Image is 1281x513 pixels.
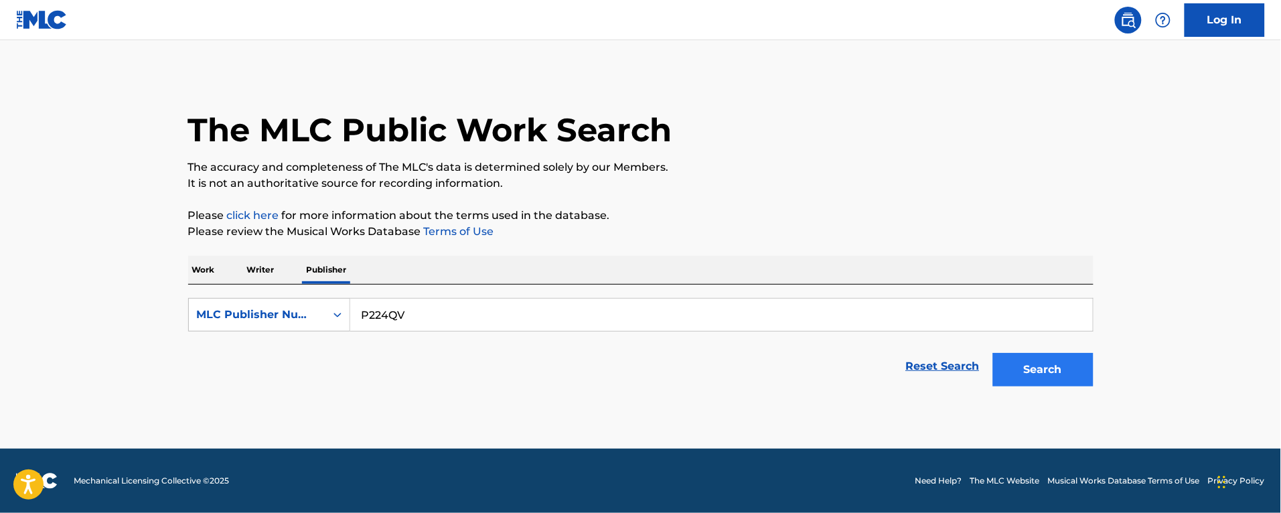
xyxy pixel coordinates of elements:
a: Reset Search [899,352,986,381]
p: Work [188,256,219,284]
a: Public Search [1115,7,1142,33]
a: Terms of Use [421,225,494,238]
img: help [1155,12,1171,28]
p: Publisher [303,256,351,284]
img: search [1120,12,1136,28]
p: It is not an authoritative source for recording information. [188,175,1094,192]
span: Mechanical Licensing Collective © 2025 [74,475,229,487]
div: MLC Publisher Number [197,307,317,323]
p: Writer [243,256,279,284]
h1: The MLC Public Work Search [188,110,672,150]
iframe: Chat Widget [1214,449,1281,513]
form: Search Form [188,298,1094,393]
img: logo [16,473,58,489]
p: Please review the Musical Works Database [188,224,1094,240]
div: Drag [1218,462,1226,502]
p: Please for more information about the terms used in the database. [188,208,1094,224]
a: Need Help? [915,475,962,487]
a: The MLC Website [970,475,1040,487]
p: The accuracy and completeness of The MLC's data is determined solely by our Members. [188,159,1094,175]
a: Log In [1185,3,1265,37]
button: Search [993,353,1094,386]
div: Help [1150,7,1177,33]
img: MLC Logo [16,10,68,29]
a: click here [227,209,279,222]
a: Privacy Policy [1208,475,1265,487]
a: Musical Works Database Terms of Use [1048,475,1200,487]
